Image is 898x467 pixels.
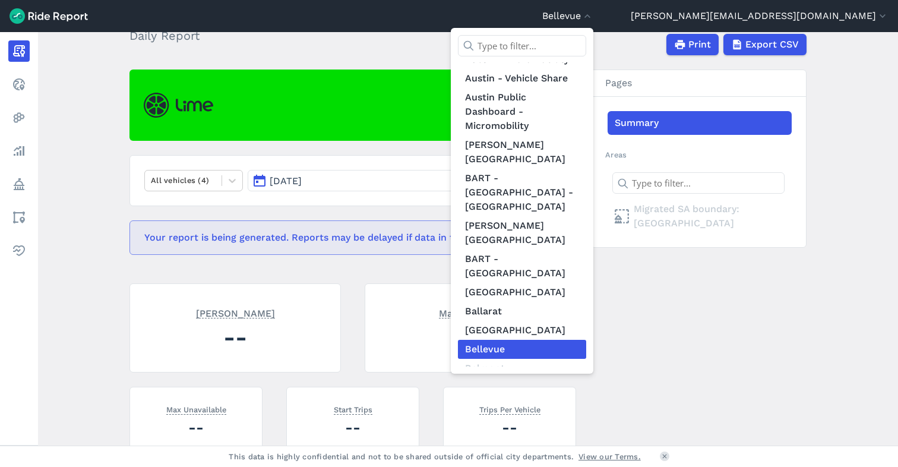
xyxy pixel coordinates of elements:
input: Type to filter... [458,35,586,56]
a: Bellevue [458,340,586,359]
div: Belmont [458,359,586,378]
a: Austin - Vehicle Share [458,69,586,88]
a: BART - [GEOGRAPHIC_DATA] [458,250,586,283]
a: [PERSON_NAME][GEOGRAPHIC_DATA] [458,135,586,169]
a: Ballarat [458,302,586,321]
a: [GEOGRAPHIC_DATA] [458,321,586,340]
a: [PERSON_NAME][GEOGRAPHIC_DATA] [458,216,586,250]
a: [GEOGRAPHIC_DATA] [458,283,586,302]
a: Austin Public Dashboard - Micromobility [458,88,586,135]
a: BART - [GEOGRAPHIC_DATA] - [GEOGRAPHIC_DATA] [458,169,586,216]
